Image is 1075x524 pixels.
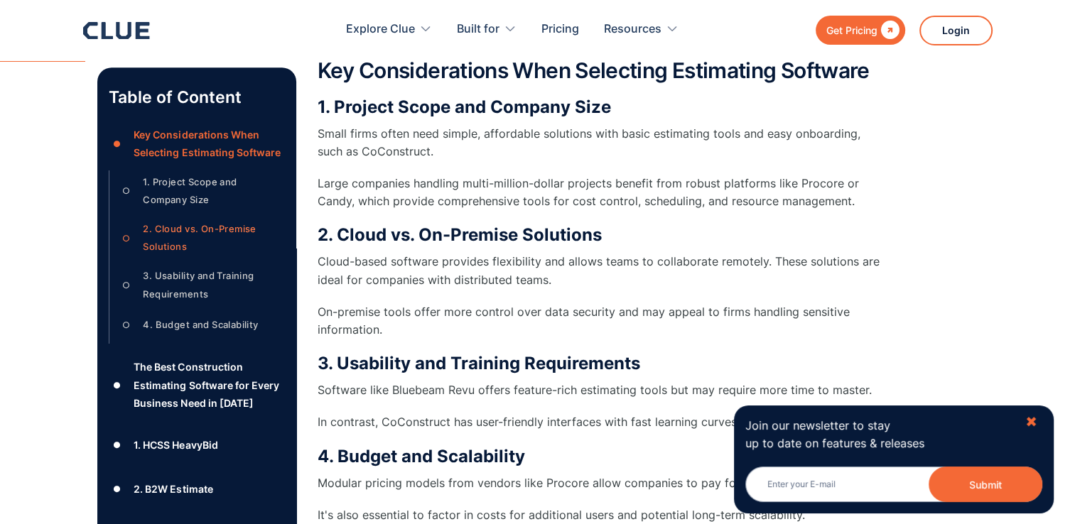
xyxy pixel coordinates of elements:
[318,125,886,160] p: Small firms often need simple, affordable solutions with basic estimating tools and easy onboardi...
[318,506,886,524] p: It's also essential to factor in costs for additional users and potential long-term scalability.
[134,436,217,454] div: 1. HCSS HeavyBid
[826,21,877,39] div: Get Pricing
[118,275,135,296] div: ○
[318,59,886,82] h2: Key Considerations When Selecting Estimating Software
[346,7,415,52] div: Explore Clue
[318,353,886,374] h3: 3. Usability and Training Requirements
[318,413,886,431] p: In contrast, CoConstruct has user-friendly interfaces with fast learning curves.
[118,267,274,302] a: ○3. Usability and Training Requirements
[109,435,126,456] div: ●
[318,175,886,210] p: Large companies handling multi-million-dollar projects benefit from robust platforms like Procore...
[929,466,1042,502] button: Submit
[118,173,274,209] a: ○1. Project Scope and Company Size
[745,417,1012,452] p: Join our newsletter to stay up to date on features & releases
[118,180,135,202] div: ○
[457,7,517,52] div: Built for
[745,466,1042,502] input: Enter your E-mail
[877,21,900,39] div: 
[134,126,284,161] div: Key Considerations When Selecting Estimating Software
[118,227,135,249] div: ○
[318,446,886,467] h3: 4. Budget and Scalability
[134,480,212,498] div: 2. B2W Estimate
[109,358,285,412] a: ●The Best Construction Estimating Software for Every Business Need in [DATE]
[109,435,285,456] a: ●1. HCSS HeavyBid
[816,16,905,45] a: Get Pricing
[1025,413,1037,431] div: ✖
[109,374,126,395] div: ●
[143,316,258,334] div: 4. Budget and Scalability
[143,267,274,302] div: 3. Usability and Training Requirements
[118,315,274,336] a: ○4. Budget and Scalability
[919,16,993,45] a: Login
[143,220,274,256] div: 2. Cloud vs. On-Premise Solutions
[318,253,886,288] p: Cloud-based software provides flexibility and allows teams to collaborate remotely. These solutio...
[134,358,284,412] div: The Best Construction Estimating Software for Every Business Need in [DATE]
[109,126,285,161] a: ●Key Considerations When Selecting Estimating Software
[318,381,886,399] p: Software like Bluebeam Revu offers feature-rich estimating tools but may require more time to mas...
[318,474,886,492] p: Modular pricing models from vendors like Procore allow companies to pay for only what they need.
[109,479,126,500] div: ●
[346,7,432,52] div: Explore Clue
[541,7,579,52] a: Pricing
[109,86,285,109] p: Table of Content
[318,97,886,118] h3: 1. Project Scope and Company Size
[109,133,126,155] div: ●
[457,7,499,52] div: Built for
[604,7,661,52] div: Resources
[109,479,285,500] a: ●2. B2W Estimate
[604,7,679,52] div: Resources
[318,303,886,339] p: On-premise tools offer more control over data security and may appeal to firms handling sensitive...
[118,220,274,256] a: ○2. Cloud vs. On-Premise Solutions
[143,173,274,209] div: 1. Project Scope and Company Size
[318,224,886,246] h3: 2. Cloud vs. On-Premise Solutions
[118,315,135,336] div: ○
